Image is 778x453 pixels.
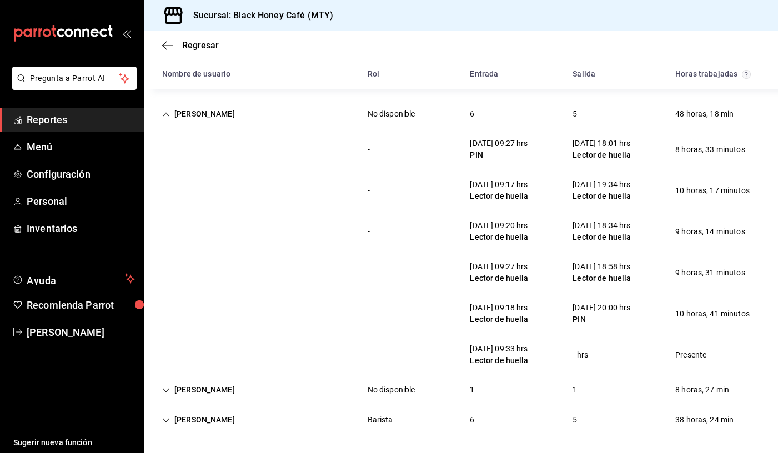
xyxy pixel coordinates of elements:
[564,380,586,400] div: Cell
[368,349,370,361] div: -
[368,226,370,238] div: -
[12,67,137,90] button: Pregunta a Parrot AI
[153,410,244,430] div: Cell
[359,304,379,324] div: Cell
[573,302,630,314] div: [DATE] 20:00 hrs
[27,221,135,236] span: Inventarios
[564,133,640,165] div: Cell
[461,339,537,371] div: Cell
[461,380,483,400] div: Cell
[359,64,461,84] div: HeadCell
[144,170,778,211] div: Row
[359,222,379,242] div: Cell
[564,174,640,207] div: Cell
[30,73,119,84] span: Pregunta a Parrot AI
[461,174,537,207] div: Cell
[27,167,135,182] span: Configuración
[564,104,586,124] div: Cell
[359,380,424,400] div: Cell
[564,215,640,248] div: Cell
[144,252,778,293] div: Row
[153,227,171,236] div: Cell
[144,405,778,435] div: Row
[153,186,171,195] div: Cell
[573,179,631,190] div: [DATE] 19:34 hrs
[666,139,754,160] div: Cell
[27,112,135,127] span: Reportes
[153,64,359,84] div: HeadCell
[470,261,528,273] div: [DATE] 09:27 hrs
[666,380,738,400] div: Cell
[144,59,778,89] div: Head
[470,273,528,284] div: Lector de huella
[144,334,778,375] div: Row
[666,304,759,324] div: Cell
[153,145,171,154] div: Cell
[666,104,742,124] div: Cell
[8,80,137,92] a: Pregunta a Parrot AI
[122,29,131,38] button: open_drawer_menu
[564,64,666,84] div: HeadCell
[461,410,483,430] div: Cell
[153,350,171,359] div: Cell
[461,133,536,165] div: Cell
[368,308,370,320] div: -
[470,138,528,149] div: [DATE] 09:27 hrs
[153,380,244,400] div: Cell
[470,220,528,231] div: [DATE] 09:20 hrs
[461,104,483,124] div: Cell
[144,129,778,170] div: Row
[153,104,244,124] div: Cell
[573,220,631,231] div: [DATE] 18:34 hrs
[27,272,121,285] span: Ayuda
[359,345,379,365] div: Cell
[470,343,528,355] div: [DATE] 09:33 hrs
[359,263,379,283] div: Cell
[461,256,537,289] div: Cell
[666,345,715,365] div: Cell
[359,104,424,124] div: Cell
[470,302,528,314] div: [DATE] 09:18 hrs
[153,309,171,318] div: Cell
[470,314,528,325] div: Lector de huella
[368,185,370,197] div: -
[666,263,754,283] div: Cell
[27,298,135,313] span: Recomienda Parrot
[573,349,588,361] div: - hrs
[359,180,379,201] div: Cell
[470,355,528,366] div: Lector de huella
[144,99,778,129] div: Row
[573,231,631,243] div: Lector de huella
[368,267,370,279] div: -
[27,325,135,340] span: [PERSON_NAME]
[368,414,393,426] div: Barista
[461,298,537,330] div: Cell
[666,64,769,84] div: HeadCell
[27,194,135,209] span: Personal
[144,375,778,405] div: Row
[368,108,415,120] div: No disponible
[27,139,135,154] span: Menú
[564,256,640,289] div: Cell
[564,345,597,365] div: Cell
[573,314,630,325] div: PIN
[470,231,528,243] div: Lector de huella
[461,64,564,84] div: HeadCell
[359,410,402,430] div: Cell
[666,222,754,242] div: Cell
[470,190,528,202] div: Lector de huella
[564,410,586,430] div: Cell
[368,384,415,396] div: No disponible
[144,293,778,334] div: Row
[144,211,778,252] div: Row
[470,149,528,161] div: PIN
[153,268,171,277] div: Cell
[666,410,742,430] div: Cell
[182,40,219,51] span: Regresar
[573,149,631,161] div: Lector de huella
[368,144,370,155] div: -
[564,298,639,330] div: Cell
[13,437,135,449] span: Sugerir nueva función
[573,190,631,202] div: Lector de huella
[573,273,631,284] div: Lector de huella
